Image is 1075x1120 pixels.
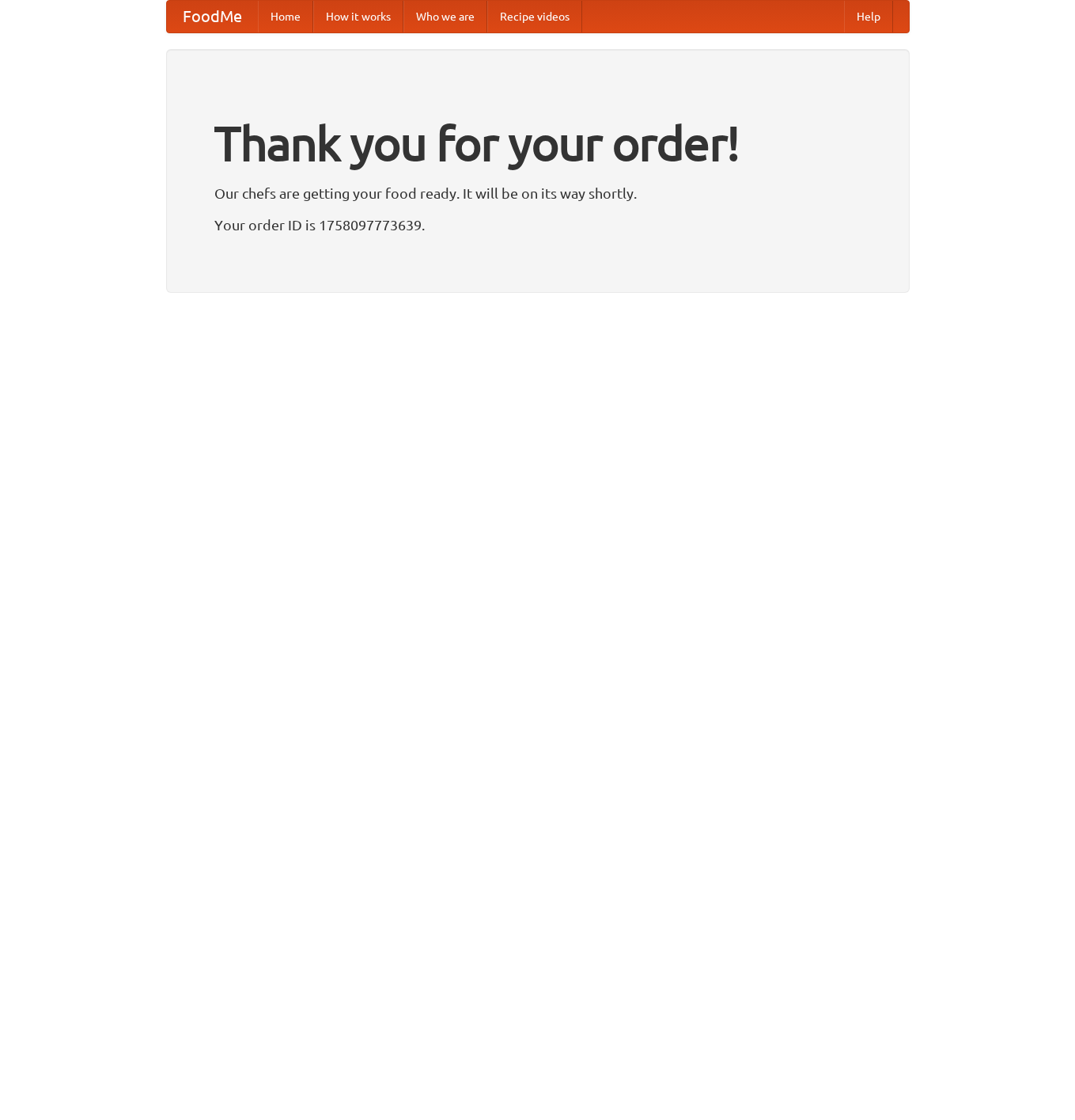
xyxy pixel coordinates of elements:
a: How it works [313,1,403,32]
p: Your order ID is 1758097773639. [214,213,861,237]
a: FoodMe [167,1,258,32]
h1: Thank you for your order! [214,105,861,181]
a: Home [258,1,313,32]
a: Who we are [403,1,487,32]
p: Our chefs are getting your food ready. It will be on its way shortly. [214,181,861,205]
a: Help [844,1,893,32]
a: Recipe videos [487,1,582,32]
